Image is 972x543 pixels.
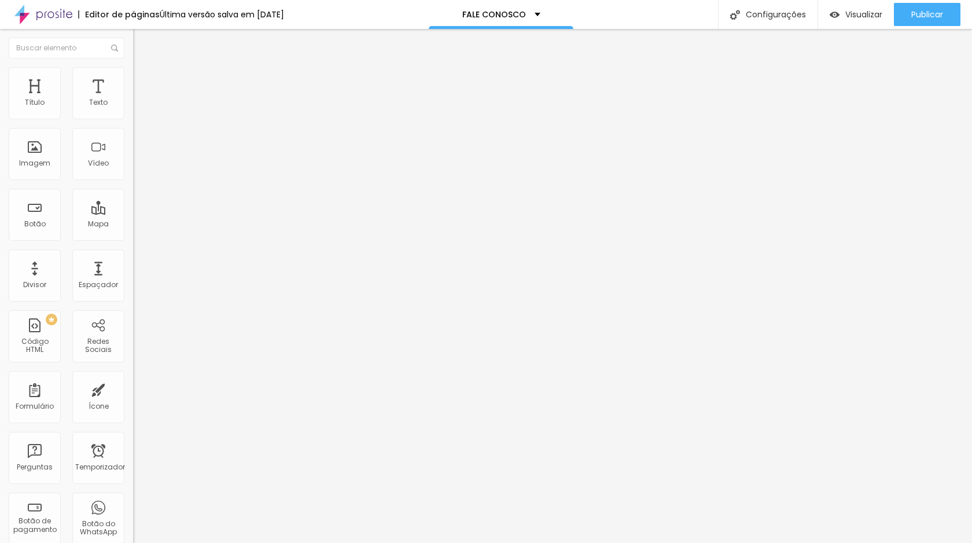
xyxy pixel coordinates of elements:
font: Mapa [88,219,109,229]
font: Botão de pagamento [13,516,57,534]
button: Publicar [894,3,960,26]
font: Visualizar [845,9,882,20]
font: Temporizador [75,462,125,472]
img: view-1.svg [830,10,840,20]
font: Editor de páginas [85,9,160,20]
iframe: Editor [133,29,972,543]
font: Botão [24,219,46,229]
font: FALE CONOSCO [462,9,526,20]
font: Ícone [89,401,109,411]
font: Botão do WhatsApp [80,519,117,537]
font: Configurações [746,9,806,20]
font: Formulário [16,401,54,411]
font: Perguntas [17,462,53,472]
font: Texto [89,97,108,107]
font: Última versão salva em [DATE] [160,9,284,20]
font: Vídeo [88,158,109,168]
img: Ícone [730,10,740,20]
font: Código HTML [21,336,49,354]
font: Publicar [911,9,943,20]
font: Imagem [19,158,50,168]
font: Título [25,97,45,107]
font: Redes Sociais [85,336,112,354]
button: Visualizar [818,3,894,26]
font: Divisor [23,280,46,289]
font: Espaçador [79,280,118,289]
input: Buscar elemento [9,38,124,58]
img: Ícone [111,45,118,52]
